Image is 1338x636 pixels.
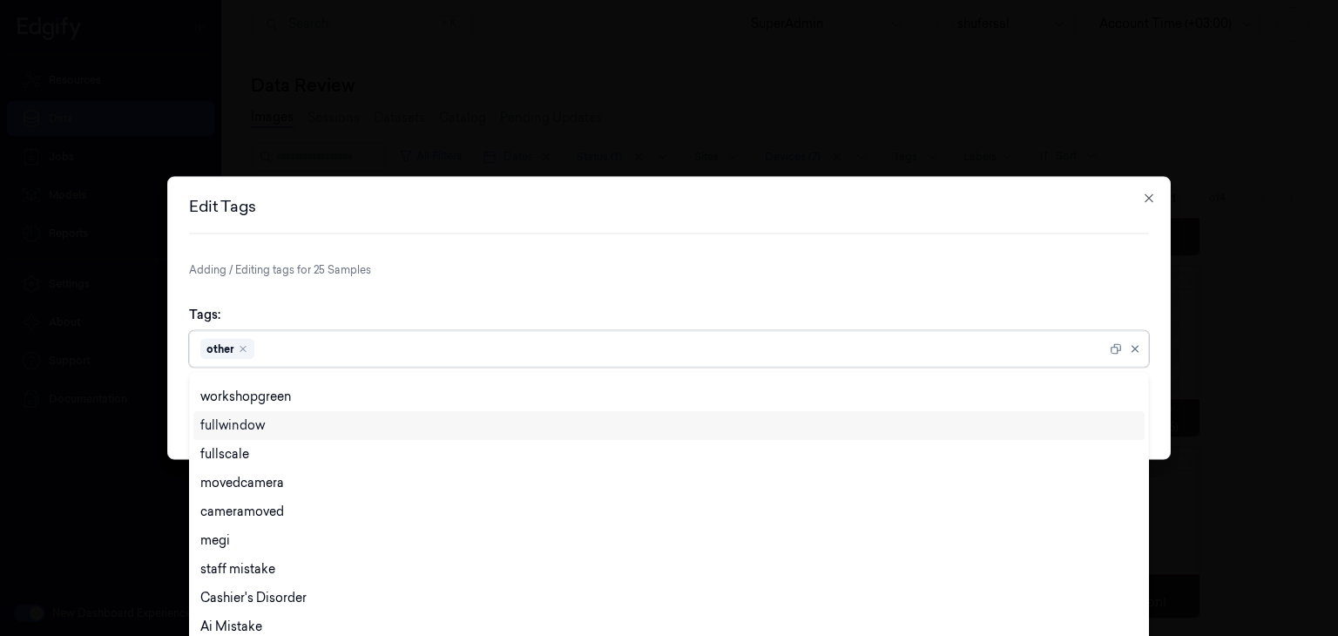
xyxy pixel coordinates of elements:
[189,262,1149,278] p: Adding / Editing tags for 25 Samples
[200,474,284,492] div: movedcamera
[200,560,275,578] div: staff mistake
[200,531,230,550] div: megi
[200,388,292,406] div: workshopgreen
[206,342,234,357] div: other
[189,199,1149,214] h2: Edit Tags
[189,306,220,323] label: Tags:
[200,618,262,636] div: Ai Mistake
[238,344,248,355] div: Remove ,other
[200,589,307,607] div: Cashier's Disorder
[200,416,265,435] div: fullwindow
[200,503,284,521] div: cameramoved
[200,445,249,463] div: fullscale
